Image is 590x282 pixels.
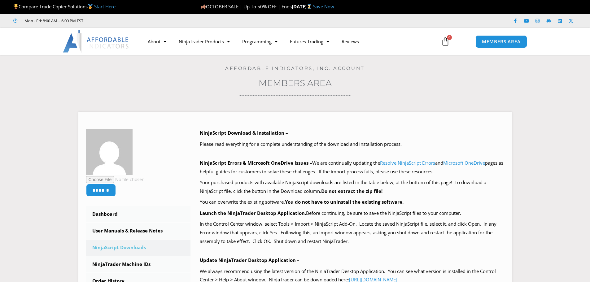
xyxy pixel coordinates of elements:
a: MEMBERS AREA [475,35,527,48]
span: Compare Trade Copier Solutions [13,3,116,10]
span: OCTOBER SALE | Up To 50% OFF | Ends [201,3,292,10]
img: 🥇 [88,4,93,9]
p: Your purchased products with available NinjaScript downloads are listed in the table below, at th... [200,178,504,196]
a: Microsoft OneDrive [443,160,485,166]
a: 0 [432,33,459,50]
img: 08fcb054fd478c8438dc5472ba4959f46ffe4f3d5249bf80b3a2a005221b5341 [86,129,133,175]
a: About [142,34,173,49]
span: 0 [447,35,452,40]
a: Resolve NinjaScript Errors [380,160,435,166]
a: Members Area [259,78,332,88]
a: Reviews [335,34,365,49]
iframe: Customer reviews powered by Trustpilot [92,18,185,24]
img: 🍂 [201,4,206,9]
p: Before continuing, be sure to save the NinjaScript files to your computer. [200,209,504,218]
b: NinjaScript Download & Installation – [200,130,288,136]
span: MEMBERS AREA [482,39,521,44]
p: Please read everything for a complete understanding of the download and installation process. [200,140,504,149]
a: NinjaTrader Products [173,34,236,49]
img: ⌛ [307,4,312,9]
img: LogoAI | Affordable Indicators – NinjaTrader [63,30,129,53]
b: Do not extract the zip file! [321,188,382,194]
b: Launch the NinjaTrader Desktop Application. [200,210,306,216]
p: You can overwrite the existing software. [200,198,504,206]
b: You do not have to uninstall the existing software. [285,199,404,205]
a: Futures Trading [284,34,335,49]
span: Mon - Fri: 8:00 AM – 6:00 PM EST [23,17,83,24]
strong: [DATE] [292,3,313,10]
nav: Menu [142,34,434,49]
a: Programming [236,34,284,49]
p: We are continually updating the and pages as helpful guides for customers to solve these challeng... [200,159,504,176]
p: In the Control Center window, select Tools > Import > NinjaScript Add-On. Locate the saved NinjaS... [200,220,504,246]
a: NinjaScript Downloads [86,240,191,256]
a: Affordable Indicators, Inc. Account [225,65,365,71]
a: Save Now [313,3,334,10]
img: 🏆 [14,4,18,9]
a: NinjaTrader Machine IDs [86,256,191,272]
a: Start Here [94,3,116,10]
a: Dashboard [86,206,191,222]
b: NinjaScript Errors & Microsoft OneDrive Issues – [200,160,312,166]
a: User Manuals & Release Notes [86,223,191,239]
b: Update NinjaTrader Desktop Application – [200,257,299,263]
